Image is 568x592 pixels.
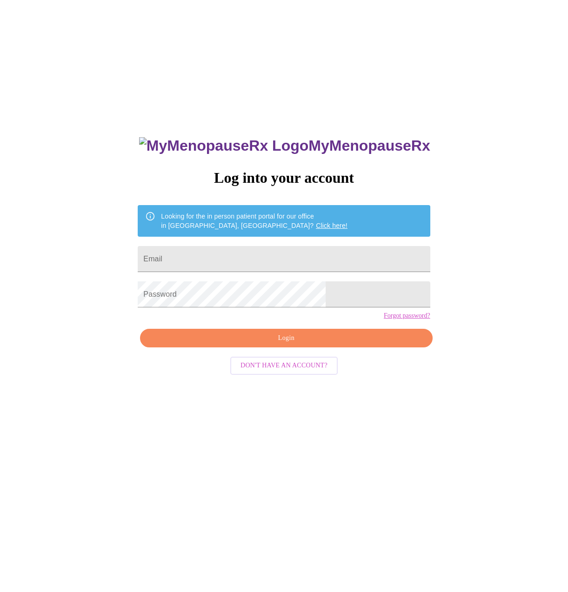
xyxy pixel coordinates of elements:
[241,360,327,372] span: Don't have an account?
[140,329,432,348] button: Login
[384,312,430,319] a: Forgot password?
[230,357,338,375] button: Don't have an account?
[139,137,308,154] img: MyMenopauseRx Logo
[161,208,347,234] div: Looking for the in person patient portal for our office in [GEOGRAPHIC_DATA], [GEOGRAPHIC_DATA]?
[151,333,421,344] span: Login
[139,137,430,154] h3: MyMenopauseRx
[138,169,430,186] h3: Log into your account
[316,222,347,229] a: Click here!
[228,361,340,369] a: Don't have an account?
